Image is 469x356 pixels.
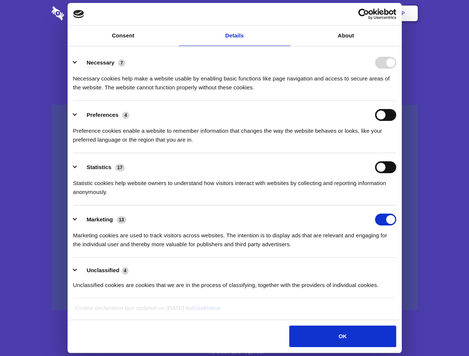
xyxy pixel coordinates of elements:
button: Statistics (17) [73,161,130,173]
button: Unclassified (4) [73,266,133,275]
img: logo-wordmark-white-trans-d4663122ce5f474addd5e946df7df03e33cb6a1c49d2221995e7729f52c070b2.svg [52,6,115,20]
iframe: Drift Widget Chat Controller [432,319,460,347]
span: 4 [122,267,129,274]
button: OK [289,326,396,347]
span: 4 [122,112,129,119]
a: About [290,26,402,46]
div: Cookie declaration last updated on [DATE] by [69,304,400,318]
a: Pricing [218,2,250,25]
label: Preferences [87,112,118,118]
button: Marketing (13) [73,214,131,225]
h4: Auto-redaction of sensitive data, encrypted data sharing and self-destructing private chats. Shar... [52,67,418,92]
div: Unclassified cookies are cookies that we are in the process of classifying, together with the pro... [73,275,396,290]
div: Preference cookies enable a website to remember information that changes the way the website beha... [73,121,396,144]
div: Necessary cookies help make a website usable by enabling basic functions like page navigation and... [73,69,396,92]
label: Necessary [87,59,114,66]
a: Login [337,2,369,25]
div: Statistic cookies help website owners to understand how visitors interact with websites by collec... [73,173,396,197]
button: Preferences (4) [73,109,134,121]
span: 17 [115,164,125,171]
div: Marketing cookies are used to track visitors across websites. The intention is to display ads tha... [73,225,396,249]
span: 13 [117,216,126,224]
label: Marketing [87,216,113,222]
h1: Eliminate Slack Data Loss. [52,33,418,60]
label: Statistics [87,164,111,170]
a: Wistia video thumbnail [52,105,418,310]
a: Contact [301,2,335,25]
a: Consent [68,26,179,46]
a: Usercentrics Cookiebot - opens in a new window [331,9,396,20]
span: 7 [118,59,125,67]
button: Necessary (7) [73,57,130,69]
a: Cookiebot [192,305,221,311]
img: logo [73,10,84,18]
a: Details [179,26,290,46]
